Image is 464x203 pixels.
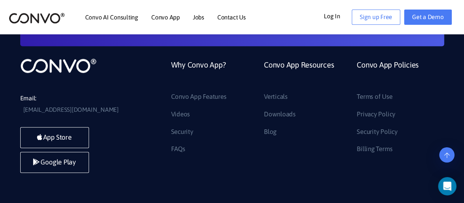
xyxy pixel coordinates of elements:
[264,58,334,91] a: Convo App Resources
[357,91,392,103] a: Terms of Use
[264,126,276,138] a: Blog
[20,127,89,148] a: App Store
[357,143,392,155] a: Billing Terms
[20,152,89,173] a: Google Play
[20,58,97,74] img: logo_not_found
[20,93,135,116] li: Email:
[171,126,193,138] a: Security
[357,108,395,121] a: Privacy Policy
[171,91,226,103] a: Convo App Features
[165,58,444,161] div: Footer
[171,143,185,155] a: FAQs
[171,108,190,121] a: Videos
[264,91,288,103] a: Verticals
[171,58,226,91] a: Why Convo App?
[23,104,119,116] a: [EMAIL_ADDRESS][DOMAIN_NAME]
[438,177,456,195] div: Open Intercom Messenger
[264,108,296,121] a: Downloads
[357,126,397,138] a: Security Policy
[357,58,419,91] a: Convo App Policies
